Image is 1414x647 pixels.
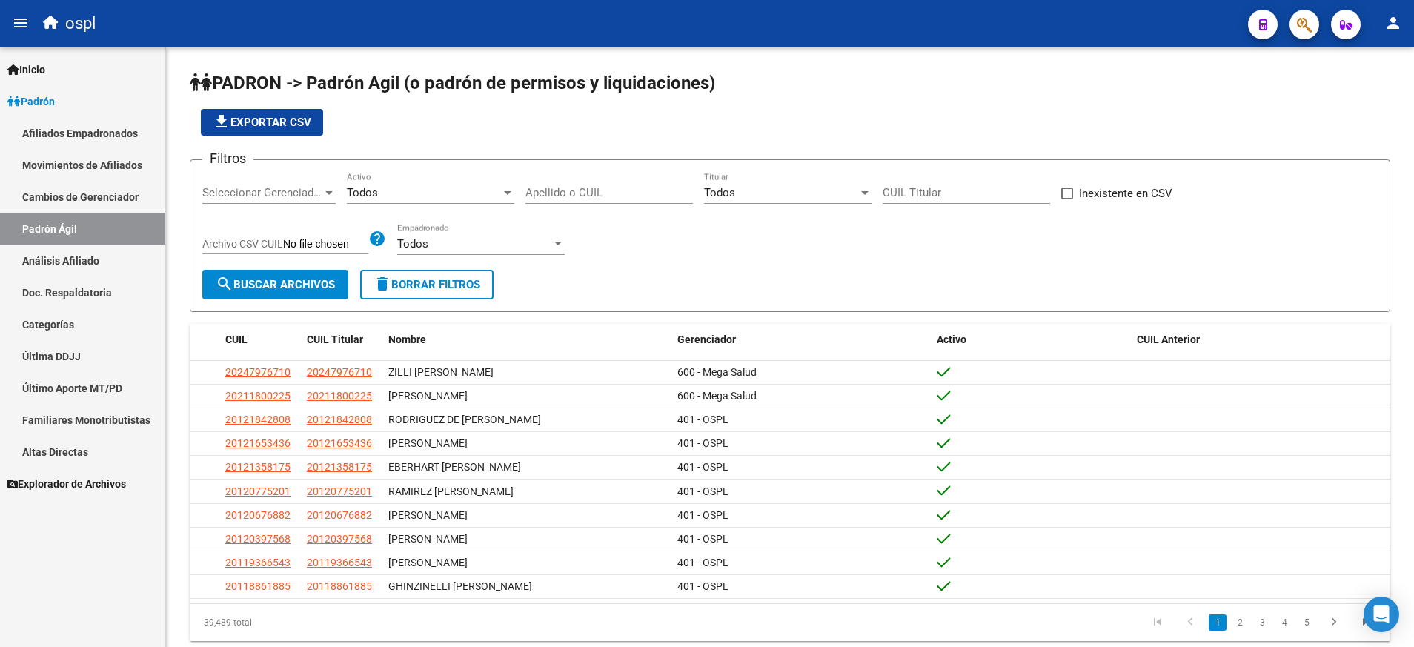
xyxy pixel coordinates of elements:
[1295,610,1318,635] li: page 5
[1229,610,1251,635] li: page 2
[1384,14,1402,32] mat-icon: person
[388,390,468,402] span: [PERSON_NAME]
[1231,614,1249,631] a: 2
[931,324,1131,356] datatable-header-cell: Activo
[388,485,514,497] span: RAMIREZ [PERSON_NAME]
[677,557,728,568] span: 401 - OSPL
[225,437,291,449] span: 20121653436
[360,270,494,299] button: Borrar Filtros
[307,437,372,449] span: 20121653436
[201,109,323,136] button: Exportar CSV
[283,238,368,251] input: Archivo CSV CUIL
[225,334,248,345] span: CUIL
[219,324,301,356] datatable-header-cell: CUIL
[225,485,291,497] span: 20120775201
[225,533,291,545] span: 20120397568
[202,270,348,299] button: Buscar Archivos
[225,366,291,378] span: 20247976710
[1320,614,1348,631] a: go to next page
[374,278,480,291] span: Borrar Filtros
[388,414,541,425] span: RODRIGUEZ DE [PERSON_NAME]
[1137,334,1200,345] span: CUIL Anterior
[388,557,468,568] span: [PERSON_NAME]
[704,186,735,199] span: Todos
[225,461,291,473] span: 20121358175
[307,557,372,568] span: 20119366543
[307,509,372,521] span: 20120676882
[216,275,233,293] mat-icon: search
[374,275,391,293] mat-icon: delete
[225,509,291,521] span: 20120676882
[65,7,96,40] span: ospl
[368,230,386,248] mat-icon: help
[388,509,468,521] span: [PERSON_NAME]
[677,485,728,497] span: 401 - OSPL
[307,580,372,592] span: 20118861885
[225,580,291,592] span: 20118861885
[388,366,494,378] span: ZILLI [PERSON_NAME]
[190,604,427,641] div: 39,489 total
[388,461,521,473] span: EBERHART [PERSON_NAME]
[382,324,671,356] datatable-header-cell: Nombre
[225,557,291,568] span: 20119366543
[677,580,728,592] span: 401 - OSPL
[1273,610,1295,635] li: page 4
[347,186,378,199] span: Todos
[937,334,966,345] span: Activo
[1298,614,1315,631] a: 5
[671,324,931,356] datatable-header-cell: Gerenciador
[202,186,322,199] span: Seleccionar Gerenciador
[1251,610,1273,635] li: page 3
[388,334,426,345] span: Nombre
[216,278,335,291] span: Buscar Archivos
[1206,610,1229,635] li: page 1
[677,390,757,402] span: 600 - Mega Salud
[677,334,736,345] span: Gerenciador
[1253,614,1271,631] a: 3
[1176,614,1204,631] a: go to previous page
[677,533,728,545] span: 401 - OSPL
[202,148,253,169] h3: Filtros
[225,414,291,425] span: 20121842808
[225,390,291,402] span: 20211800225
[12,14,30,32] mat-icon: menu
[307,485,372,497] span: 20120775201
[307,414,372,425] span: 20121842808
[301,324,382,356] datatable-header-cell: CUIL Titular
[1352,614,1381,631] a: go to last page
[1131,324,1390,356] datatable-header-cell: CUIL Anterior
[1209,614,1227,631] a: 1
[1144,614,1172,631] a: go to first page
[1364,597,1399,632] div: Open Intercom Messenger
[7,476,126,492] span: Explorador de Archivos
[202,238,283,250] span: Archivo CSV CUIL
[677,437,728,449] span: 401 - OSPL
[190,73,715,93] span: PADRON -> Padrón Agil (o padrón de permisos y liquidaciones)
[397,237,428,250] span: Todos
[1275,614,1293,631] a: 4
[388,437,468,449] span: [PERSON_NAME]
[213,116,311,129] span: Exportar CSV
[307,461,372,473] span: 20121358175
[307,390,372,402] span: 20211800225
[307,533,372,545] span: 20120397568
[7,93,55,110] span: Padrón
[307,366,372,378] span: 20247976710
[1079,185,1172,202] span: Inexistente en CSV
[677,509,728,521] span: 401 - OSPL
[213,113,230,130] mat-icon: file_download
[388,533,468,545] span: [PERSON_NAME]
[7,62,45,78] span: Inicio
[388,580,532,592] span: GHINZINELLI [PERSON_NAME]
[307,334,363,345] span: CUIL Titular
[677,366,757,378] span: 600 - Mega Salud
[677,461,728,473] span: 401 - OSPL
[677,414,728,425] span: 401 - OSPL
